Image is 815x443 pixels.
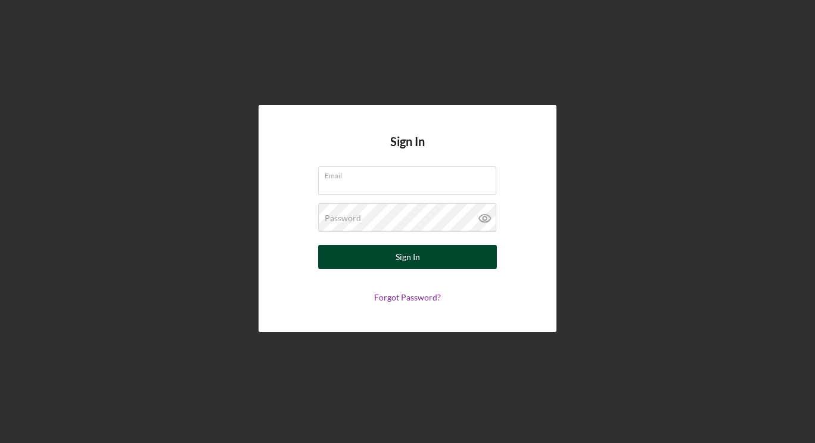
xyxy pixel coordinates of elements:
h4: Sign In [390,135,425,166]
button: Sign In [318,245,497,269]
label: Password [325,213,361,223]
div: Sign In [396,245,420,269]
a: Forgot Password? [374,292,441,302]
label: Email [325,167,496,180]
